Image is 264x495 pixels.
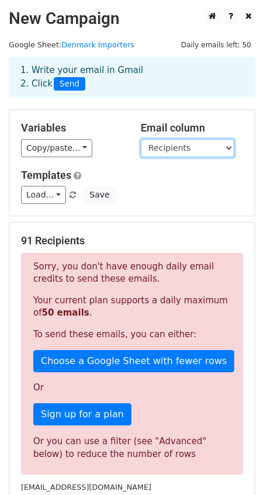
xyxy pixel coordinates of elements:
[33,295,231,319] p: Your current plan supports a daily maximum of .
[177,39,255,51] span: Daily emails left: 50
[21,169,71,181] a: Templates
[9,40,134,49] small: Google Sheet:
[61,40,134,49] a: Denmark Importers
[21,186,66,204] a: Load...
[33,328,231,341] p: To send these emails, you can either:
[21,139,92,157] a: Copy/paste...
[177,40,255,49] a: Daily emails left: 50
[33,350,234,372] a: Choose a Google Sheet with fewer rows
[33,435,231,461] div: Or you can use a filter (see "Advanced" below) to reduce the number of rows
[12,64,252,91] div: 1. Write your email in Gmail 2. Click
[206,439,264,495] iframe: Chat Widget
[33,403,131,425] a: Sign up for a plan
[33,261,231,285] p: Sorry, you don't have enough daily email credits to send these emails.
[141,122,243,134] h5: Email column
[54,77,85,91] span: Send
[41,307,89,318] strong: 50 emails
[9,9,255,29] h2: New Campaign
[21,234,243,247] h5: 91 Recipients
[33,382,231,394] p: Or
[21,122,123,134] h5: Variables
[21,483,151,491] small: [EMAIL_ADDRESS][DOMAIN_NAME]
[84,186,114,204] button: Save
